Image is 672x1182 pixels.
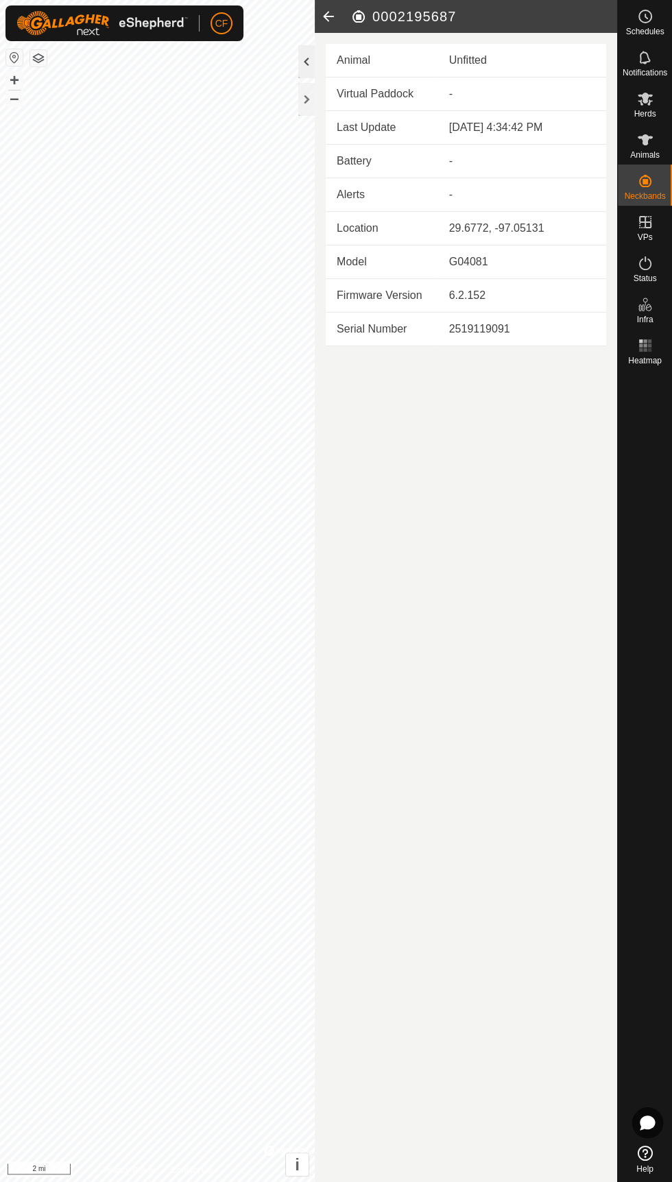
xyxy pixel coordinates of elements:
[326,313,438,346] td: Serial Number
[326,145,438,178] td: Battery
[103,1164,154,1177] a: Privacy Policy
[326,111,438,145] td: Last Update
[326,44,438,77] td: Animal
[6,90,23,106] button: –
[326,178,438,212] td: Alerts
[326,77,438,111] td: Virtual Paddock
[6,72,23,88] button: +
[636,315,653,324] span: Infra
[438,178,606,212] td: -
[295,1155,300,1174] span: i
[286,1153,309,1176] button: i
[449,220,595,237] div: 29.6772, -97.05131
[30,50,47,67] button: Map Layers
[449,119,595,136] div: [DATE] 4:34:42 PM
[449,153,595,169] div: -
[618,1140,672,1179] a: Help
[628,357,662,365] span: Heatmap
[449,254,595,270] div: G04081
[326,279,438,313] td: Firmware Version
[623,69,667,77] span: Notifications
[215,16,228,31] span: CF
[6,49,23,66] button: Reset Map
[16,11,188,36] img: Gallagher Logo
[326,245,438,279] td: Model
[625,27,664,36] span: Schedules
[449,88,453,99] app-display-virtual-paddock-transition: -
[637,233,652,241] span: VPs
[350,8,617,25] h2: 0002195687
[624,192,665,200] span: Neckbands
[449,321,595,337] div: 2519119091
[633,274,656,282] span: Status
[630,151,660,159] span: Animals
[449,52,595,69] div: Unfitted
[449,287,595,304] div: 6.2.152
[171,1164,211,1177] a: Contact Us
[634,110,656,118] span: Herds
[636,1165,653,1173] span: Help
[326,212,438,245] td: Location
